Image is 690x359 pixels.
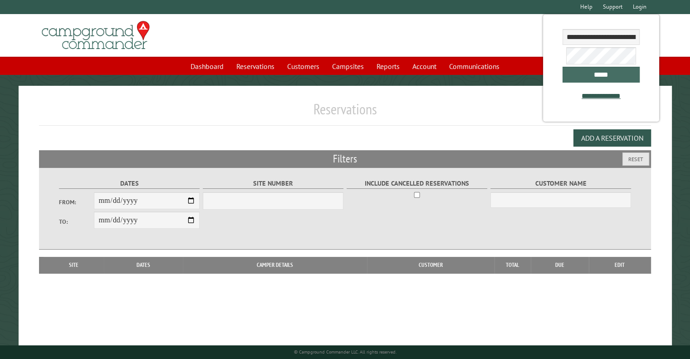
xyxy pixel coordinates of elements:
th: Site [44,257,104,273]
button: Add a Reservation [573,129,651,147]
small: © Campground Commander LLC. All rights reserved. [294,349,396,355]
th: Dates [104,257,183,273]
button: Reset [622,152,649,166]
img: Campground Commander [39,18,152,53]
label: Dates [59,178,200,189]
label: Include Cancelled Reservations [347,178,488,189]
a: Customers [282,58,325,75]
th: Customer [367,257,494,273]
a: Reservations [231,58,280,75]
a: Communications [444,58,505,75]
label: Site Number [203,178,344,189]
h2: Filters [39,150,651,167]
th: Edit [589,257,651,273]
label: Customer Name [490,178,631,189]
label: From: [59,198,94,207]
th: Camper Details [183,257,367,273]
th: Due [531,257,589,273]
a: Dashboard [185,58,229,75]
label: To: [59,217,94,226]
a: Account [407,58,442,75]
a: Campsites [327,58,369,75]
h1: Reservations [39,100,651,125]
th: Total [494,257,531,273]
a: Reports [371,58,405,75]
